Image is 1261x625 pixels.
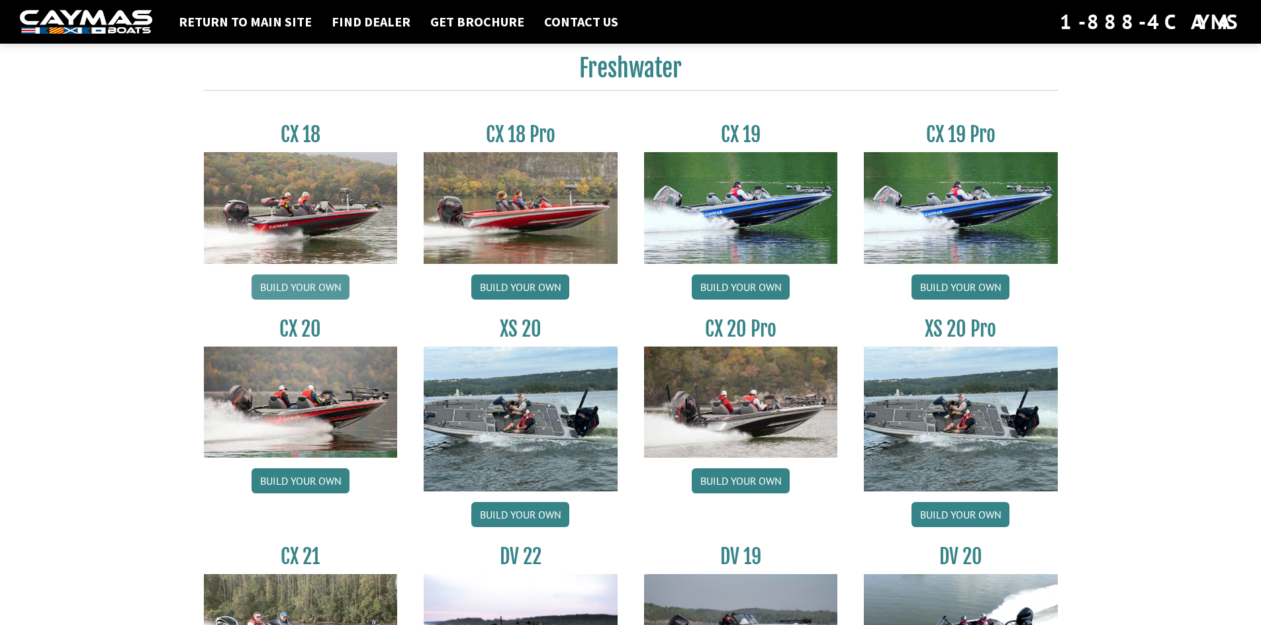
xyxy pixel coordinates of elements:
h3: CX 18 Pro [424,122,618,147]
img: white-logo-c9c8dbefe5ff5ceceb0f0178aa75bf4bb51f6bca0971e226c86eb53dfe498488.png [20,10,152,34]
a: Contact Us [537,13,625,30]
h3: CX 20 [204,317,398,341]
h3: DV 22 [424,544,618,569]
a: Build your own [471,274,569,300]
img: CX-20_thumbnail.jpg [204,347,398,458]
a: Build your own [692,468,790,493]
h2: Freshwater [204,54,1058,91]
h3: CX 18 [204,122,398,147]
a: Build your own [252,274,350,300]
img: XS_20_resized.jpg [424,347,618,491]
img: CX-18S_thumbnail.jpg [204,152,398,263]
h3: DV 19 [644,544,838,569]
a: Find Dealer [325,13,417,30]
h3: CX 19 Pro [864,122,1058,147]
a: Get Brochure [424,13,531,30]
h3: CX 21 [204,544,398,569]
a: Build your own [692,274,790,300]
div: 1-888-4CAYMAS [1060,7,1241,36]
img: CX-18SS_thumbnail.jpg [424,152,618,263]
h3: CX 19 [644,122,838,147]
h3: XS 20 [424,317,618,341]
a: Build your own [911,502,1009,527]
h3: XS 20 Pro [864,317,1058,341]
h3: DV 20 [864,544,1058,569]
img: CX19_thumbnail.jpg [644,152,838,263]
a: Build your own [471,502,569,527]
img: XS_20_resized.jpg [864,347,1058,491]
h3: CX 20 Pro [644,317,838,341]
img: CX-20Pro_thumbnail.jpg [644,347,838,458]
a: Build your own [911,274,1009,300]
a: Return to main site [172,13,318,30]
img: CX19_thumbnail.jpg [864,152,1058,263]
a: Build your own [252,468,350,493]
